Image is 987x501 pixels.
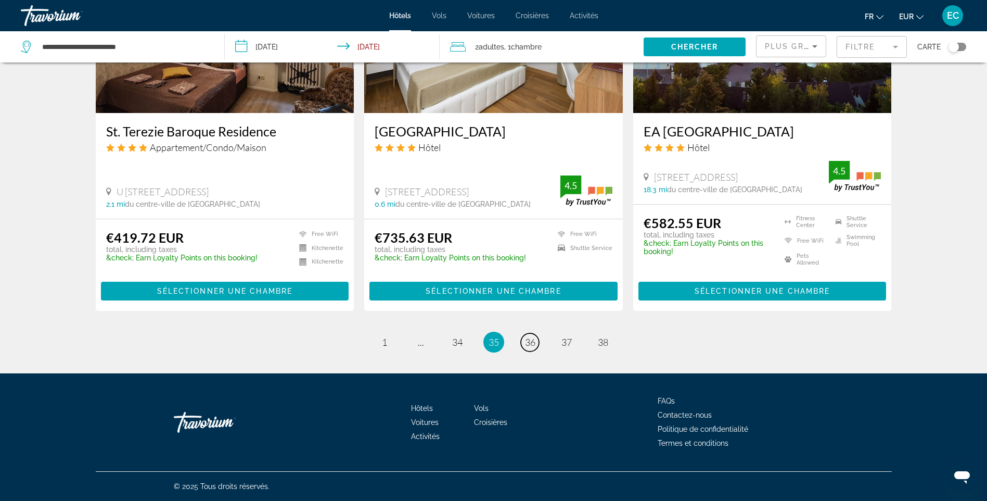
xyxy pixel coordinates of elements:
[830,215,881,229] li: Shuttle Service
[947,10,959,21] span: EC
[941,42,966,52] button: Toggle map
[106,254,258,262] p: &check; Earn Loyalty Points on this booking!
[294,244,343,253] li: Kitchenette
[174,482,270,491] span: © 2025 Tous droits réservés.
[369,284,618,296] a: Sélectionner une chambre
[106,230,184,245] ins: €419.72 EUR
[525,336,535,348] span: 36
[829,165,850,177] div: 4.5
[106,142,344,153] div: 4 star Apartment
[765,42,889,51] span: Plus grandes économies
[638,284,887,296] a: Sélectionner une chambre
[644,185,667,194] span: 18.3 mi
[644,37,746,56] button: Chercher
[899,12,914,21] span: EUR
[411,432,440,441] a: Activités
[560,179,581,192] div: 4.5
[21,2,125,29] a: Travorium
[560,176,612,206] img: trustyou-badge.svg
[553,244,612,253] li: Shuttle Service
[865,9,883,24] button: Change language
[644,142,881,153] div: 4 star Hotel
[106,200,125,208] span: 2.1 mi
[225,31,439,62] button: Check-in date: Oct 1, 2025 Check-out date: Oct 4, 2025
[382,336,387,348] span: 1
[389,11,411,20] a: Hôtels
[511,43,542,51] span: Chambre
[117,186,209,197] span: U [STREET_ADDRESS]
[570,11,598,20] a: Activités
[829,161,881,192] img: trustyou-badge.svg
[375,123,612,139] a: [GEOGRAPHIC_DATA]
[101,282,349,300] button: Sélectionner une chambre
[432,11,446,20] a: Vols
[667,185,802,194] span: du centre-ville de [GEOGRAPHIC_DATA]
[644,123,881,139] a: EA [GEOGRAPHIC_DATA]
[687,142,710,153] span: Hôtel
[418,142,441,153] span: Hôtel
[658,411,712,419] a: Contactez-nous
[375,142,612,153] div: 4 star Hotel
[695,287,830,295] span: Sélectionner une chambre
[174,407,278,438] a: Travorium
[516,11,549,20] a: Croisières
[644,231,772,239] p: total, including taxes
[779,234,830,247] li: Free WiFi
[375,230,452,245] ins: €735.63 EUR
[658,425,748,433] a: Politique de confidentialité
[375,254,526,262] p: &check; Earn Loyalty Points on this booking!
[467,11,495,20] span: Voitures
[106,123,344,139] a: St. Terezie Baroque Residence
[375,245,526,254] p: total, including taxes
[865,12,874,21] span: fr
[779,215,830,229] li: Fitness Center
[837,35,907,58] button: Filter
[598,336,608,348] span: 38
[671,43,719,51] span: Chercher
[426,287,561,295] span: Sélectionner une chambre
[411,404,433,412] a: Hôtels
[475,40,504,54] span: 2
[638,282,887,300] button: Sélectionner une chambre
[96,332,892,353] nav: Pagination
[658,397,675,405] a: FAQs
[644,239,772,256] p: &check; Earn Loyalty Points on this booking!
[418,336,424,348] span: ...
[658,439,728,447] a: Termes et conditions
[411,418,439,427] a: Voitures
[150,142,266,153] span: Appartement/Condo/Maison
[474,418,507,427] a: Croisières
[561,336,572,348] span: 37
[375,200,395,208] span: 0.6 mi
[504,40,542,54] span: , 1
[479,43,504,51] span: Adultes
[157,287,292,295] span: Sélectionner une chambre
[474,404,489,412] a: Vols
[452,336,463,348] span: 34
[939,5,966,27] button: User Menu
[294,258,343,267] li: Kitchenette
[779,253,830,266] li: Pets Allowed
[125,200,260,208] span: du centre-ville de [GEOGRAPHIC_DATA]
[553,230,612,239] li: Free WiFi
[765,40,817,53] mat-select: Sort by
[385,186,469,197] span: [STREET_ADDRESS]
[899,9,924,24] button: Change currency
[294,230,343,239] li: Free WiFi
[830,234,881,247] li: Swimming Pool
[106,245,258,254] p: total, including taxes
